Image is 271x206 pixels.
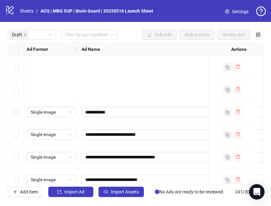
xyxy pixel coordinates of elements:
div: Open Intercom Messenger [249,184,265,200]
span: delete [236,64,240,69]
span: Draft [12,31,22,38]
button: Duplicate [224,108,231,116]
button: Duplicate [224,153,231,161]
button: Review Ads [217,30,250,40]
strong: Ad Name [81,46,100,53]
div: Select row 6 [8,168,24,191]
span: delete [236,87,240,91]
span: delete [236,177,240,182]
span: holder [73,47,78,51]
div: Select row 3 [8,101,24,123]
span: question-circle [256,6,266,16]
span: Import Assets [111,189,139,194]
div: Resize Ad Format column [77,43,79,55]
a: ACQ | MBG SUP | Brain Guard | 20250516 Launch Sheet [39,7,154,14]
img: Duplicate [225,110,230,115]
a: Settings [220,6,254,17]
span: control [256,33,260,37]
span: close [23,33,27,36]
img: Duplicate [225,65,230,70]
span: Draft [9,31,28,39]
strong: Ad Format [27,46,48,53]
div: Select row 5 [8,146,24,168]
span: info-circle [155,190,159,194]
span: plus [13,190,17,194]
button: Duplicate [224,131,231,138]
span: Add Item [20,189,38,194]
button: Configure table settings [253,30,263,40]
li: / [36,7,38,14]
span: import [57,190,62,194]
button: Bulk Edit [142,30,177,40]
span: No Ads are ready to be reviewed. [155,188,224,195]
div: Select row 4 [8,123,24,146]
span: delete [236,132,240,136]
button: Duplicate [224,63,231,71]
span: cloud-upload [104,190,108,194]
span: 241 / 300 items [235,188,263,195]
button: Duplicate [224,176,231,183]
button: Bulk Actions [180,30,215,40]
div: Select row 1 [8,56,24,78]
a: Sheets [19,7,35,14]
button: Duplicate [224,86,231,93]
div: Select row 2 [8,78,24,101]
img: Duplicate [225,88,230,92]
strong: Actions [231,46,247,53]
span: delete [236,109,240,114]
button: Add Item [8,187,43,197]
span: setting [225,9,229,14]
span: Settings [232,8,248,15]
span: Single image [31,175,72,184]
div: Select all rows [8,43,24,56]
img: Duplicate [225,155,230,160]
span: delete [236,154,240,159]
span: Single image [31,107,72,117]
span: Import Ad [64,189,84,194]
span: Single image [31,152,72,162]
span: Single image [31,130,72,139]
img: Duplicate [225,133,230,137]
span: holder [78,47,82,51]
img: Duplicate [225,178,230,182]
button: Import Assets [98,187,144,197]
button: Import Ad [48,187,93,197]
